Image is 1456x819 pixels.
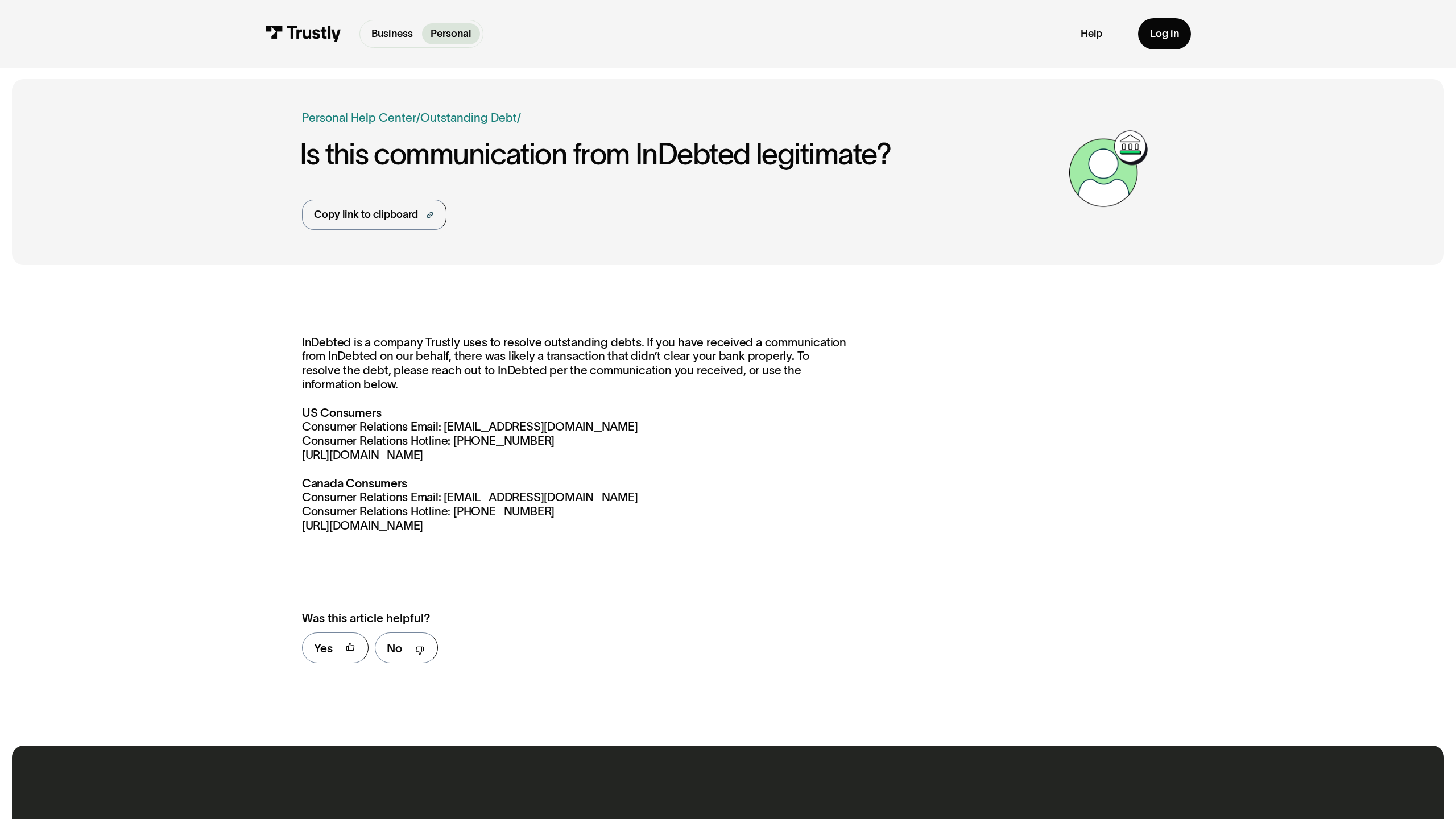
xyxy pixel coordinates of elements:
p: Personal [431,26,471,42]
a: Yes [302,632,369,663]
h1: Is this communication from InDebted legitimate? [300,138,1063,171]
strong: US Consumers [302,406,382,419]
div: Was this article helpful? [302,609,819,627]
p: InDebted is a company Trustly uses to resolve outstanding debts. If you have received a communica... [302,336,850,533]
a: Personal [422,23,480,44]
strong: Canada Consumers [302,477,407,490]
div: No [387,639,402,657]
a: Personal Help Center [302,109,416,126]
a: No [375,632,439,663]
img: Trustly Logo [265,26,341,42]
div: Log in [1150,27,1179,41]
p: Business [371,26,413,42]
a: Outstanding Debt [420,111,517,124]
a: Business [363,23,422,44]
a: Help [1081,27,1102,41]
a: Log in [1138,18,1190,49]
a: Copy link to clipboard [302,200,446,229]
div: / [416,109,420,126]
div: Copy link to clipboard [314,207,418,222]
div: Yes [314,639,333,657]
div: / [517,109,521,126]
